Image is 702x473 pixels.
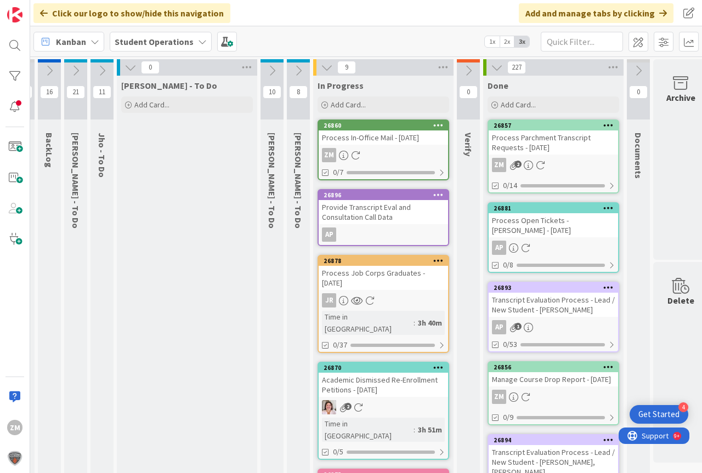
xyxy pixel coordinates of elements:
span: Documents [633,133,644,179]
span: Zaida - To Do [121,80,217,91]
span: 21 [66,86,85,99]
span: Kanban [56,35,86,48]
span: Done [488,80,508,91]
span: 0/7 [333,167,343,178]
div: 26860Process In-Office Mail - [DATE] [319,121,448,145]
div: JR [322,293,336,307]
div: Provide Transcript Eval and Consultation Call Data [319,200,448,224]
div: AP [492,320,506,334]
div: 3h 40m [415,317,445,329]
b: Student Operations [115,36,194,47]
span: 11 [93,86,111,99]
span: 1 [514,323,522,330]
div: AP [489,320,618,334]
div: 26893 [494,284,618,292]
div: Transcript Evaluation Process - Lead / New Student - [PERSON_NAME] [489,293,618,317]
span: Add Card... [134,100,169,110]
div: Process Parchment Transcript Requests - [DATE] [489,130,618,155]
span: : [414,317,415,329]
span: 0/9 [503,412,513,423]
div: AP [322,227,336,242]
span: Eric - To Do [267,133,278,229]
span: : [414,424,415,436]
div: Archive [666,91,695,104]
div: 3h 51m [415,424,445,436]
span: 2 [514,161,522,168]
div: Time in [GEOGRAPHIC_DATA] [322,418,414,442]
div: 26893 [489,283,618,293]
div: AP [489,241,618,255]
span: 2 [344,403,352,410]
div: 4 [678,402,688,412]
div: ZM [492,158,506,172]
div: Time in [GEOGRAPHIC_DATA] [322,311,414,335]
span: 0/14 [503,180,517,191]
div: 26881 [489,203,618,213]
div: 26896 [324,191,448,199]
span: Jho - To Do [97,133,107,178]
div: Academic Dismissed Re-Enrollment Petitions - [DATE] [319,373,448,397]
a: 26878Process Job Corps Graduates - [DATE]JRTime in [GEOGRAPHIC_DATA]:3h 40m0/37 [318,255,449,353]
span: 3x [514,36,529,47]
div: Get Started [638,409,680,420]
div: 26878Process Job Corps Graduates - [DATE] [319,256,448,290]
div: 26860 [324,122,448,129]
div: 26870 [319,363,448,373]
div: 26857 [494,122,618,129]
div: 26878 [324,257,448,265]
div: 26896Provide Transcript Eval and Consultation Call Data [319,190,448,224]
span: 227 [507,61,526,74]
div: Add and manage tabs by clicking [519,3,673,23]
div: Process In-Office Mail - [DATE] [319,130,448,145]
div: Click our logo to show/hide this navigation [33,3,230,23]
div: Process Open Tickets - [PERSON_NAME] - [DATE] [489,213,618,237]
div: 26857Process Parchment Transcript Requests - [DATE] [489,121,618,155]
span: BackLog [44,133,55,168]
span: Amanda - To Do [293,133,304,229]
div: EW [319,400,448,414]
a: 26881Process Open Tickets - [PERSON_NAME] - [DATE]AP0/8 [488,202,619,273]
div: ZM [322,148,336,162]
div: 26896 [319,190,448,200]
div: ZM [7,420,22,435]
img: Visit kanbanzone.com [7,7,22,22]
span: 2x [500,36,514,47]
span: Support [23,2,50,15]
div: 26860 [319,121,448,130]
div: 26856Manage Course Drop Report - [DATE] [489,362,618,386]
span: 8 [289,86,308,99]
a: 26860Process In-Office Mail - [DATE]ZM0/7 [318,119,449,180]
span: In Progress [318,80,364,91]
div: 26881Process Open Tickets - [PERSON_NAME] - [DATE] [489,203,618,237]
div: Open Get Started checklist, remaining modules: 4 [630,405,688,424]
div: JR [319,293,448,307]
div: 26894 [494,436,618,444]
a: 26893Transcript Evaluation Process - Lead / New Student - [PERSON_NAME]AP0/53 [488,282,619,352]
div: Manage Course Drop Report - [DATE] [489,372,618,386]
span: 0/5 [333,446,343,458]
span: 9 [337,61,356,74]
img: avatar [7,451,22,466]
div: ZM [489,390,618,404]
div: Delete [667,294,694,307]
span: 0 [459,86,478,99]
div: 26878 [319,256,448,266]
div: 26881 [494,204,618,212]
a: 26870Academic Dismissed Re-Enrollment Petitions - [DATE]EWTime in [GEOGRAPHIC_DATA]:3h 51m0/5 [318,362,449,460]
div: ZM [489,158,618,172]
div: 26856 [494,363,618,371]
span: Add Card... [501,100,536,110]
div: AP [319,227,448,242]
a: 26896Provide Transcript Eval and Consultation Call DataAP [318,189,449,246]
div: Process Job Corps Graduates - [DATE] [319,266,448,290]
span: 16 [40,86,59,99]
div: ZM [319,148,448,162]
span: 0 [141,61,160,74]
span: 0 [629,86,648,99]
div: ZM [492,390,506,404]
div: 26894 [489,435,618,445]
span: Verify [463,133,474,156]
span: Add Card... [331,100,366,110]
span: 1x [485,36,500,47]
span: 0/53 [503,339,517,350]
